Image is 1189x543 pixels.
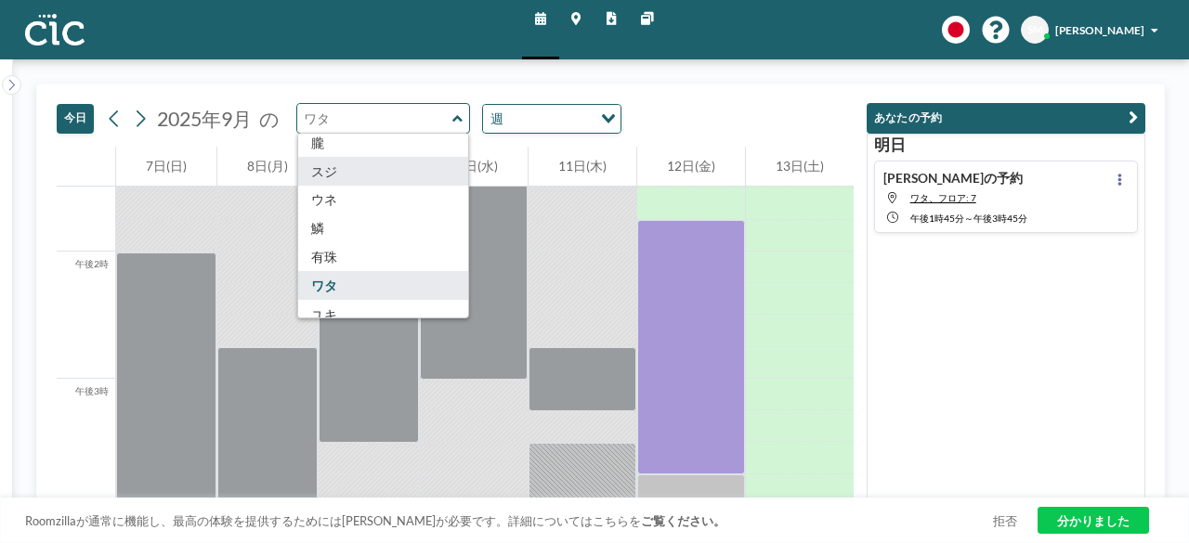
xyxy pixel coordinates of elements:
[311,278,337,293] font: ワタ
[157,107,252,131] font: 2025年9月
[964,213,973,224] font: ～
[867,103,1145,134] button: あなたの予約
[311,249,337,265] font: 有珠
[973,213,1027,224] font: 午後3時45分
[311,306,337,322] font: ユキ
[297,104,452,133] input: ワタ
[558,158,607,174] font: 11日(木)
[259,107,280,131] font: の
[450,158,498,174] font: 10日(水)
[311,163,337,179] font: スジ
[1057,513,1130,528] font: 分かりました
[874,135,906,154] font: 明日
[247,158,288,174] font: 8日(月)
[490,110,503,126] font: 週
[25,14,85,45] img: 組織ロゴ
[311,191,337,207] font: ウネ
[311,135,324,150] font: 朧
[483,105,621,134] div: オプションを検索
[75,258,109,269] font: 午後2時
[1027,22,1043,36] font: SM
[508,109,590,130] input: オプションを検索
[667,158,715,174] font: 12日(金)
[57,104,94,135] button: 今日
[75,385,109,396] font: 午後3時
[993,513,1017,528] a: 拒否
[64,110,86,124] font: 今日
[25,513,641,528] font: Roomzillaが通常に機能し、最高の体験を提供するためには[PERSON_NAME]が必要です。詳細についてはこちらを
[910,192,976,203] font: ワタ、フロア: 7
[874,110,942,124] font: あなたの予約
[776,158,824,174] font: 13日(土)
[146,158,187,174] font: 7日(日)
[883,170,1023,186] font: [PERSON_NAME]の予約
[910,213,964,224] font: 午後1時45分
[1055,23,1144,37] font: [PERSON_NAME]
[641,513,725,528] a: ご覧ください。
[311,220,324,236] font: 鱗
